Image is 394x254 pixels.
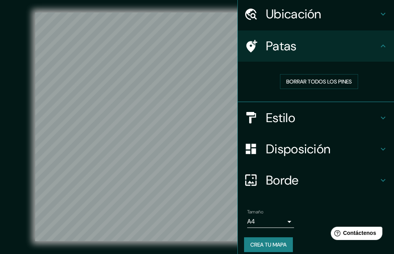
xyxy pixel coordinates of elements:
[238,102,394,133] div: Estilo
[247,217,255,226] font: A4
[266,172,299,188] font: Borde
[244,237,293,252] button: Crea tu mapa
[247,215,294,228] div: A4
[35,12,359,241] canvas: Mapa
[266,110,295,126] font: Estilo
[324,224,385,245] iframe: Lanzador de widgets de ayuda
[238,133,394,165] div: Disposición
[250,241,287,248] font: Crea tu mapa
[266,38,297,54] font: Patas
[280,74,358,89] button: Borrar todos los pines
[266,141,330,157] font: Disposición
[286,78,352,85] font: Borrar todos los pines
[238,30,394,62] div: Patas
[238,165,394,196] div: Borde
[247,209,263,215] font: Tamaño
[266,6,321,22] font: Ubicación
